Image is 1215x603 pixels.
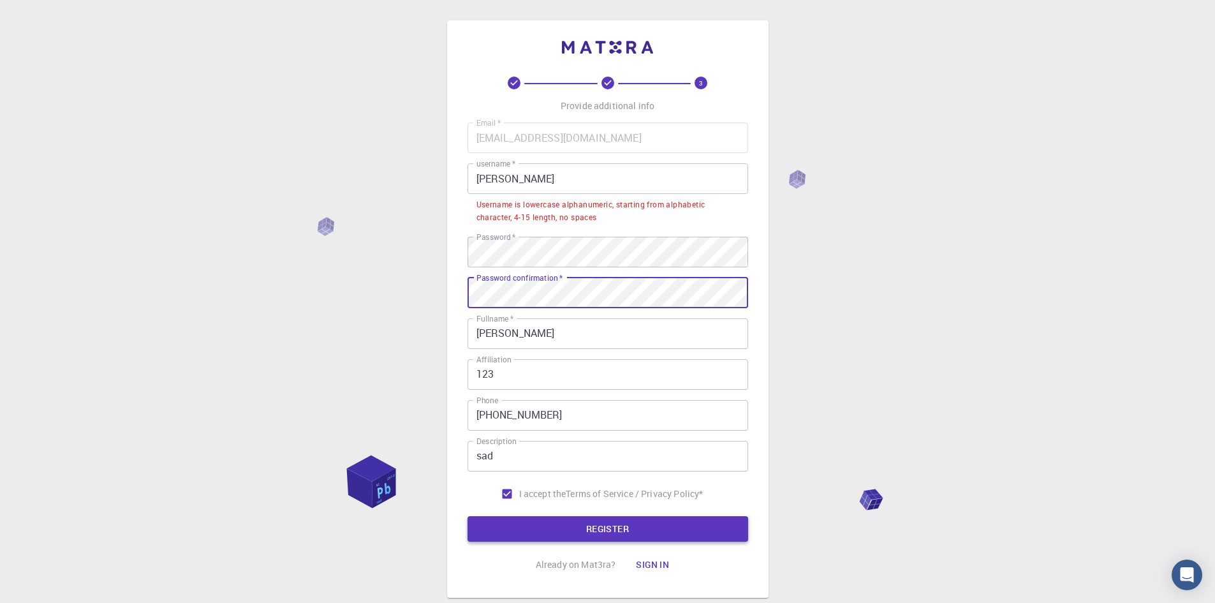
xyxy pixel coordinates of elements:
[476,117,501,128] label: Email
[536,558,616,571] p: Already on Mat3ra?
[699,78,703,87] text: 3
[566,488,703,500] a: Terms of Service / Privacy Policy*
[1172,560,1202,590] div: Open Intercom Messenger
[561,100,654,112] p: Provide additional info
[519,488,566,500] span: I accept the
[468,516,748,542] button: REGISTER
[476,232,515,242] label: Password
[626,552,679,577] button: Sign in
[476,272,563,283] label: Password confirmation
[476,436,517,447] label: Description
[476,354,511,365] label: Affiliation
[476,313,513,324] label: Fullname
[566,488,703,500] p: Terms of Service / Privacy Policy *
[476,395,498,406] label: Phone
[476,158,515,169] label: username
[476,198,739,224] div: Username is lowercase alphanumeric, starting from alphabetic character, 4-15 length, no spaces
